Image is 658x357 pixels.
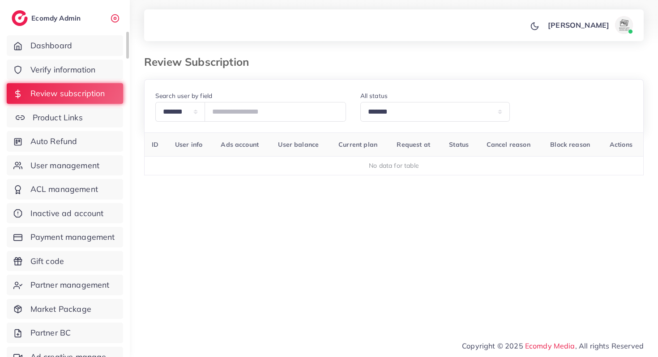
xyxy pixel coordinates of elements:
[7,131,123,152] a: Auto Refund
[155,91,212,100] label: Search user by field
[33,112,83,123] span: Product Links
[7,251,123,272] a: Gift code
[610,140,632,149] span: Actions
[525,341,575,350] a: Ecomdy Media
[30,255,64,267] span: Gift code
[30,136,77,147] span: Auto Refund
[7,299,123,319] a: Market Package
[31,14,83,22] h2: Ecomdy Admin
[150,161,639,170] div: No data for table
[7,275,123,295] a: Partner management
[7,107,123,128] a: Product Links
[278,140,319,149] span: User balance
[30,231,115,243] span: Payment management
[152,140,158,149] span: ID
[30,183,98,195] span: ACL management
[338,140,377,149] span: Current plan
[30,40,72,51] span: Dashboard
[7,35,123,56] a: Dashboard
[30,208,104,219] span: Inactive ad account
[575,340,644,351] span: , All rights Reserved
[462,340,644,351] span: Copyright © 2025
[30,303,91,315] span: Market Package
[30,327,71,339] span: Partner BC
[7,179,123,200] a: ACL management
[12,10,28,26] img: logo
[30,160,99,171] span: User management
[7,227,123,247] a: Payment management
[7,155,123,176] a: User management
[360,91,388,100] label: All status
[7,83,123,104] a: Review subscription
[543,16,637,34] a: [PERSON_NAME]avatar
[221,140,259,149] span: Ads account
[487,140,530,149] span: Cancel reason
[7,59,123,80] a: Verify information
[7,203,123,224] a: Inactive ad account
[30,88,105,99] span: Review subscription
[397,140,430,149] span: Request at
[7,323,123,343] a: Partner BC
[615,16,633,34] img: avatar
[30,64,96,76] span: Verify information
[449,140,469,149] span: Status
[550,140,590,149] span: Block reason
[548,20,609,30] p: [PERSON_NAME]
[175,140,202,149] span: User info
[12,10,83,26] a: logoEcomdy Admin
[30,279,110,291] span: Partner management
[144,55,256,68] h3: Review Subscription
